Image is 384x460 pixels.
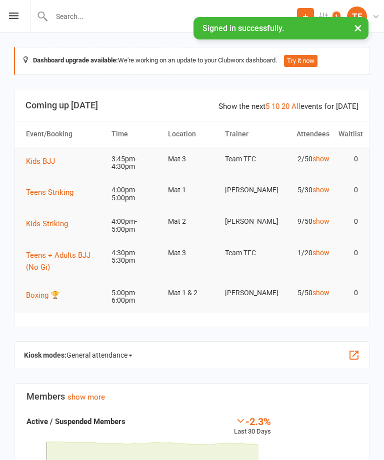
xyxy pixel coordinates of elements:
[163,210,220,233] td: Mat 2
[220,121,277,147] th: Trainer
[163,178,220,202] td: Mat 1
[334,210,362,233] td: 0
[67,393,105,402] a: show more
[26,289,67,301] button: Boxing 🏆
[277,178,334,202] td: 5/30
[25,100,358,110] h3: Coming up [DATE]
[284,55,317,67] button: Try it now
[312,217,329,225] a: show
[220,178,277,202] td: [PERSON_NAME]
[26,188,73,197] span: Teens Striking
[107,147,164,179] td: 3:45pm-4:30pm
[26,155,62,167] button: Kids BJJ
[312,289,329,297] a: show
[163,147,220,171] td: Mat 3
[220,281,277,305] td: [PERSON_NAME]
[220,241,277,265] td: Team TFC
[271,102,279,111] a: 10
[26,157,55,166] span: Kids BJJ
[24,351,66,359] strong: Kiosk modes:
[312,155,329,163] a: show
[14,47,370,75] div: We're working on an update to your Clubworx dashboard.
[26,251,90,272] span: Teens + Adults BJJ (No Gi)
[312,249,329,257] a: show
[26,417,125,426] strong: Active / Suspended Members
[265,102,269,111] a: 5
[234,416,271,427] div: -2.3%
[291,102,300,111] a: All
[21,121,107,147] th: Event/Booking
[163,281,220,305] td: Mat 1 & 2
[107,121,164,147] th: Time
[48,9,297,23] input: Search...
[277,147,334,171] td: 2/50
[347,6,367,26] div: TF
[107,241,164,273] td: 4:30pm-5:30pm
[33,56,118,64] strong: Dashboard upgrade available:
[332,11,340,21] span: 1
[107,210,164,241] td: 4:00pm-5:00pm
[26,392,357,402] h3: Members
[26,219,68,228] span: Kids Striking
[218,100,358,112] div: Show the next events for [DATE]
[334,121,362,147] th: Waitlist
[334,147,362,171] td: 0
[107,178,164,210] td: 4:00pm-5:00pm
[202,23,284,33] span: Signed in successfully.
[334,281,362,305] td: 0
[349,17,367,38] button: ×
[334,241,362,265] td: 0
[277,210,334,233] td: 9/50
[220,210,277,233] td: [PERSON_NAME]
[334,178,362,202] td: 0
[220,147,277,171] td: Team TFC
[26,218,75,230] button: Kids Striking
[107,281,164,313] td: 5:00pm-6:00pm
[281,102,289,111] a: 20
[277,241,334,265] td: 1/20
[26,291,60,300] span: Boxing 🏆
[234,416,271,437] div: Last 30 Days
[277,121,334,147] th: Attendees
[312,186,329,194] a: show
[26,249,102,273] button: Teens + Adults BJJ (No Gi)
[163,241,220,265] td: Mat 3
[163,121,220,147] th: Location
[277,281,334,305] td: 5/50
[26,186,80,198] button: Teens Striking
[66,347,132,363] span: General attendance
